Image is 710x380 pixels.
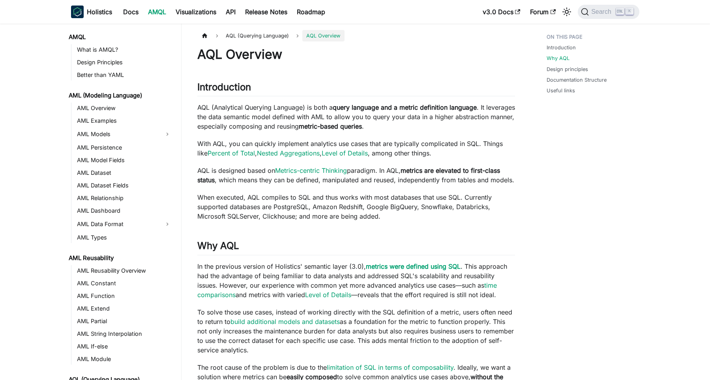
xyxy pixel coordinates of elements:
[75,115,174,126] a: AML Examples
[197,30,212,41] a: Home page
[197,139,515,158] p: With AQL, you can quickly implement analytics use cases that are typically complicated in SQL. Th...
[333,103,477,111] strong: query language and a metric definition language
[240,6,292,18] a: Release Notes
[221,6,240,18] a: API
[322,149,368,157] a: Level of Details
[197,307,515,355] p: To solve those use cases, instead of working directly with the SQL definition of a metric, users ...
[197,30,515,41] nav: Breadcrumbs
[75,142,174,153] a: AML Persistence
[75,232,174,243] a: AML Types
[75,155,174,166] a: AML Model Fields
[305,291,351,299] a: Level of Details
[75,265,174,276] a: AML Reusability Overview
[275,167,347,174] a: Metrics-centric Thinking
[547,44,576,51] a: Introduction
[230,318,340,326] a: build additional models and datasets
[66,253,174,264] a: AML Reusability
[66,32,174,43] a: AMQL
[208,149,255,157] a: Percent of Total
[118,6,143,18] a: Docs
[547,76,607,84] a: Documentation Structure
[75,128,160,140] a: AML Models
[171,6,221,18] a: Visualizations
[75,290,174,301] a: AML Function
[75,341,174,352] a: AML If-else
[547,54,569,62] a: Why AQL
[197,103,515,131] p: AQL (Analytical Querying Language) is both a . It leverages the data semantic model defined with ...
[578,5,639,19] button: Search (Ctrl+K)
[197,281,497,299] a: time comparisons
[299,122,362,130] strong: metric-based queries
[75,328,174,339] a: AML String Interpolation
[302,30,344,41] span: AQL Overview
[327,363,453,371] a: limitation of SQL in terms of composability
[75,57,174,68] a: Design Principles
[197,81,515,96] h2: Introduction
[197,193,515,221] p: When executed, AQL compiles to SQL and thus works with most databases that use SQL. Currently sup...
[292,6,330,18] a: Roadmap
[75,303,174,314] a: AML Extend
[75,44,174,55] a: What is AMQL?
[75,316,174,327] a: AML Partial
[197,262,515,300] p: In the previous version of Holistics' semantic layer (3.0), . This approach had the advantage of ...
[75,180,174,191] a: AML Dataset Fields
[87,7,112,17] b: Holistics
[160,128,174,140] button: Expand sidebar category 'AML Models'
[66,90,174,101] a: AML (Modeling Language)
[589,8,616,15] span: Search
[366,262,461,270] a: metrics were defined using SQL
[626,8,633,15] kbd: K
[75,103,174,114] a: AML Overview
[75,193,174,204] a: AML Relationship
[478,6,525,18] a: v3.0 Docs
[143,6,171,18] a: AMQL
[257,149,320,157] a: Nested Aggregations
[547,66,588,73] a: Design principles
[75,218,160,230] a: AML Data Format
[197,47,515,62] h1: AQL Overview
[160,218,174,230] button: Expand sidebar category 'AML Data Format'
[71,6,84,18] img: Holistics
[75,69,174,80] a: Better than YAML
[222,30,293,41] span: AQL (Querying Language)
[71,6,112,18] a: HolisticsHolistics
[197,240,515,255] h2: Why AQL
[75,354,174,365] a: AML Module
[75,167,174,178] a: AML Dataset
[75,205,174,216] a: AML Dashboard
[547,87,575,94] a: Useful links
[75,278,174,289] a: AML Constant
[63,24,182,380] nav: Docs sidebar
[525,6,560,18] a: Forum
[197,166,515,185] p: AQL is designed based on paradigm. In AQL, , which means they can be defined, manipulated and reu...
[560,6,573,18] button: Switch between dark and light mode (currently light mode)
